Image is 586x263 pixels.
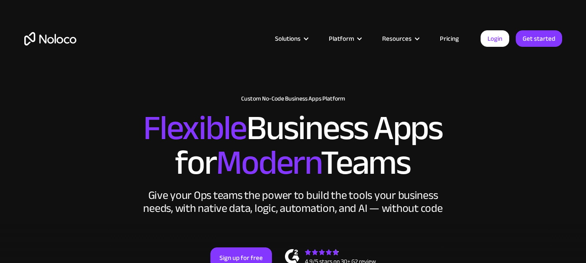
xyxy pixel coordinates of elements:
[141,189,445,215] div: Give your Ops teams the power to build the tools your business needs, with native data, logic, au...
[24,95,562,102] h1: Custom No-Code Business Apps Platform
[264,33,318,44] div: Solutions
[24,32,76,45] a: home
[143,96,246,160] span: Flexible
[516,30,562,47] a: Get started
[318,33,371,44] div: Platform
[481,30,509,47] a: Login
[275,33,301,44] div: Solutions
[329,33,354,44] div: Platform
[24,111,562,180] h2: Business Apps for Teams
[371,33,429,44] div: Resources
[429,33,470,44] a: Pricing
[382,33,412,44] div: Resources
[216,130,321,195] span: Modern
